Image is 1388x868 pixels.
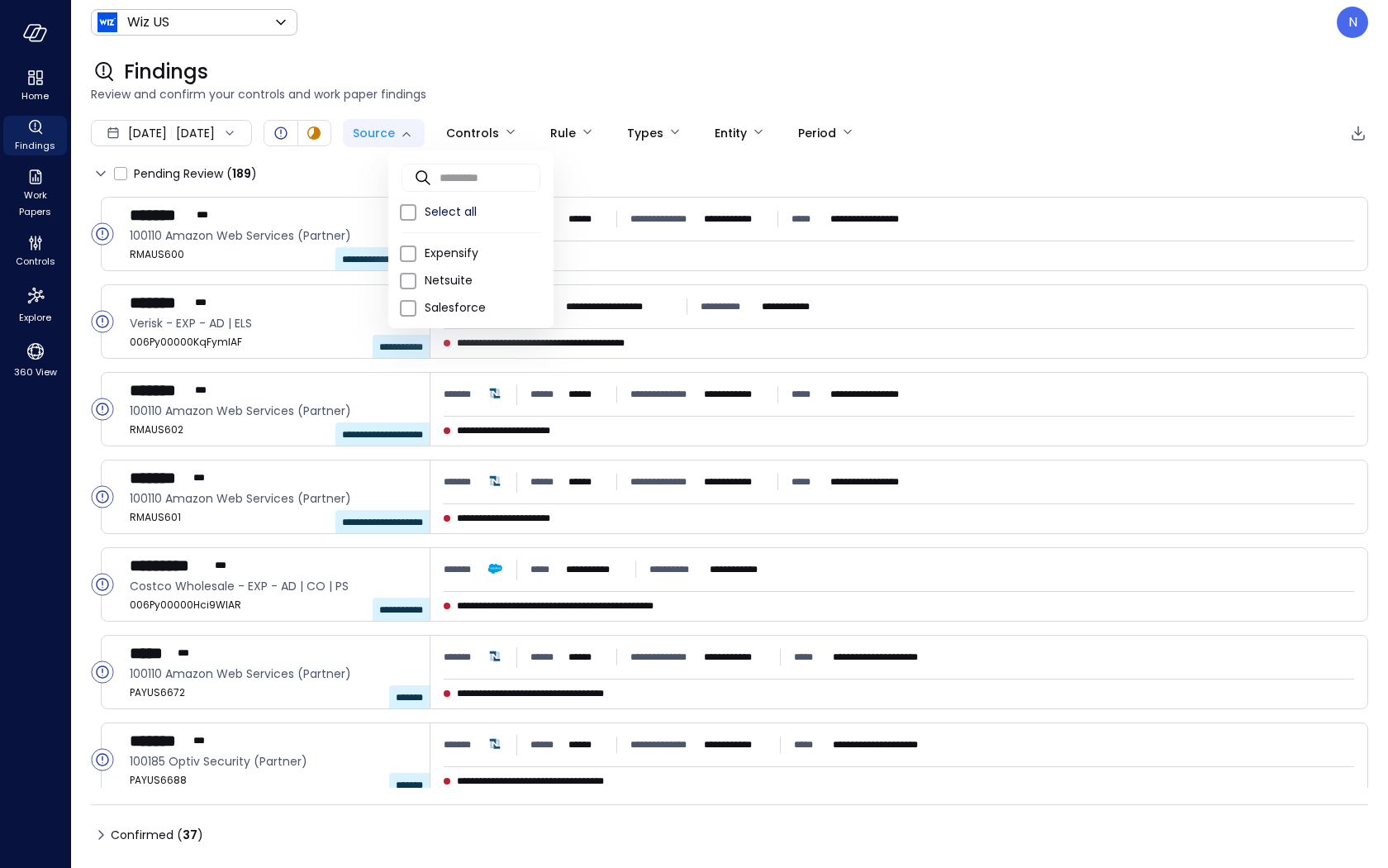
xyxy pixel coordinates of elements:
[425,272,540,289] span: Netsuite
[425,245,540,262] span: Expensify
[425,299,540,317] span: Salesforce
[425,203,540,221] span: Select all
